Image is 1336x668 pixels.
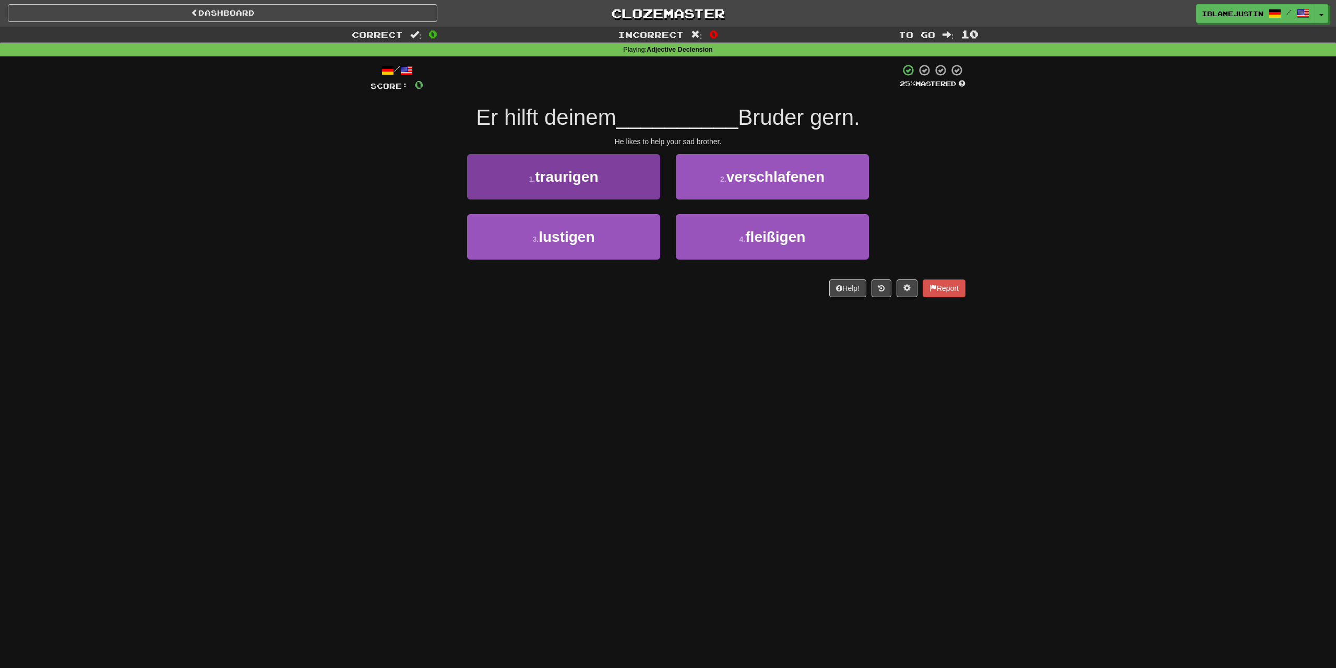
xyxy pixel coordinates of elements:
span: traurigen [535,169,598,185]
button: 3.lustigen [467,214,660,260]
span: fleißigen [745,229,805,245]
span: Score: [371,81,408,90]
button: Report [923,279,965,297]
button: Help! [829,279,866,297]
button: 2.verschlafenen [676,154,869,200]
span: 0 [414,78,423,91]
div: / [371,64,423,77]
span: 0 [709,28,718,40]
small: 2 . [720,175,726,183]
span: __________ [616,105,738,130]
span: Incorrect [618,29,684,40]
small: 1 . [529,175,535,183]
small: 3 . [532,235,539,243]
span: verschlafenen [726,169,825,185]
span: : [943,30,954,39]
span: 25 % [900,79,915,88]
a: Clozemaster [453,4,882,22]
span: / [1286,8,1292,16]
button: 1.traurigen [467,154,660,200]
span: To go [899,29,935,40]
div: Mastered [900,79,965,89]
a: Dashboard [8,4,437,22]
span: Bruder gern. [738,105,860,130]
strong: Adjective Declension [647,46,713,53]
button: Round history (alt+y) [872,279,891,297]
span: 0 [428,28,437,40]
span: : [691,30,702,39]
a: IBlameJustin / [1196,4,1315,23]
span: IBlameJustin [1202,9,1263,18]
span: 10 [961,28,979,40]
small: 4 . [739,235,746,243]
span: Correct [352,29,403,40]
span: Er hilft deinem [476,105,616,130]
button: 4.fleißigen [676,214,869,260]
span: : [410,30,422,39]
div: He likes to help your sad brother. [371,136,965,147]
span: lustigen [539,229,594,245]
